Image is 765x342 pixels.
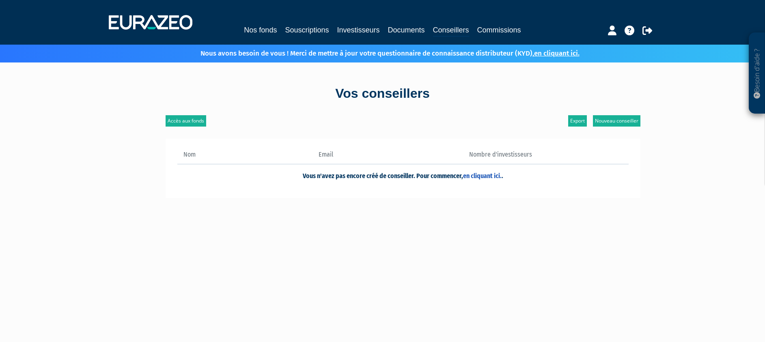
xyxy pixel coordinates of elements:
[177,164,629,186] td: Vous n'avez pas encore créé de conseiller. Pour commencer, .
[568,115,587,127] a: Export
[244,24,277,36] a: Nos fonds
[151,84,614,103] div: Vos conseillers
[388,24,425,36] a: Documents
[177,150,313,164] th: Nom
[463,172,502,180] a: en cliquant ici.
[534,49,580,58] a: en cliquant ici.
[177,47,580,58] p: Nous avons besoin de vous ! Merci de mettre à jour votre questionnaire de connaissance distribute...
[109,15,192,30] img: 1732889491-logotype_eurazeo_blanc_rvb.png
[166,115,206,127] a: Accès aux fonds
[337,24,379,36] a: Investisseurs
[312,150,403,164] th: Email
[285,24,329,36] a: Souscriptions
[403,150,538,164] th: Nombre d'investisseurs
[433,24,469,37] a: Conseillers
[593,115,640,127] a: Nouveau conseiller
[477,24,521,36] a: Commissions
[752,37,762,110] p: Besoin d'aide ?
